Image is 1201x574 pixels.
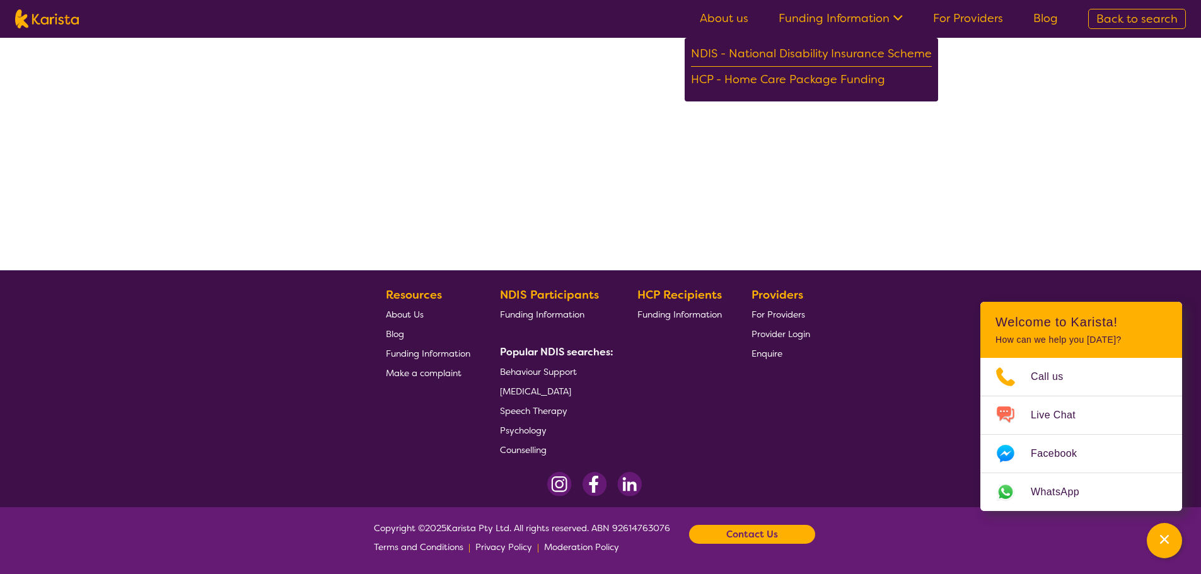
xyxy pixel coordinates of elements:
[1088,9,1186,29] a: Back to search
[1031,483,1094,502] span: WhatsApp
[500,405,567,416] span: Speech Therapy
[15,9,79,28] img: Karista logo
[475,537,532,556] a: Privacy Policy
[468,537,470,556] p: |
[386,348,470,359] span: Funding Information
[637,309,722,320] span: Funding Information
[537,537,539,556] p: |
[582,472,607,497] img: Facebook
[779,11,903,26] a: Funding Information
[547,472,572,497] img: Instagram
[500,386,571,397] span: [MEDICAL_DATA]
[700,11,748,26] a: About us
[751,287,803,302] b: Providers
[374,541,463,553] span: Terms and Conditions
[691,70,932,92] div: HCP - Home Care Package Funding
[500,444,547,456] span: Counselling
[1033,11,1058,26] a: Blog
[500,401,608,420] a: Speech Therapy
[500,309,584,320] span: Funding Information
[691,44,932,67] div: NDIS - National Disability Insurance Scheme
[386,304,470,324] a: About Us
[386,363,470,382] a: Make a complaint
[386,309,424,320] span: About Us
[617,472,642,497] img: LinkedIn
[475,541,532,553] span: Privacy Policy
[751,304,810,324] a: For Providers
[980,473,1182,511] a: Web link opens in a new tab.
[374,519,670,556] span: Copyright © 2025 Karista Pty Ltd. All rights reserved. ABN 92614763076
[1147,523,1182,558] button: Channel Menu
[500,425,547,436] span: Psychology
[637,304,722,324] a: Funding Information
[1096,11,1178,26] span: Back to search
[751,328,810,340] span: Provider Login
[995,314,1167,330] h2: Welcome to Karista!
[374,537,463,556] a: Terms and Conditions
[500,381,608,401] a: [MEDICAL_DATA]
[1031,367,1079,386] span: Call us
[386,367,461,379] span: Make a complaint
[500,362,608,381] a: Behaviour Support
[386,328,404,340] span: Blog
[933,11,1003,26] a: For Providers
[386,287,442,302] b: Resources
[751,324,810,343] a: Provider Login
[500,420,608,440] a: Psychology
[1031,406,1091,425] span: Live Chat
[980,302,1182,511] div: Channel Menu
[995,335,1167,345] p: How can we help you [DATE]?
[500,366,577,377] span: Behaviour Support
[751,309,805,320] span: For Providers
[726,525,778,544] b: Contact Us
[637,287,722,302] b: HCP Recipients
[386,343,470,363] a: Funding Information
[544,541,619,553] span: Moderation Policy
[500,345,613,359] b: Popular NDIS searches:
[500,287,599,302] b: NDIS Participants
[500,440,608,459] a: Counselling
[500,304,608,324] a: Funding Information
[980,358,1182,511] ul: Choose channel
[544,537,619,556] a: Moderation Policy
[751,348,782,359] span: Enquire
[386,324,470,343] a: Blog
[751,343,810,363] a: Enquire
[1031,444,1092,463] span: Facebook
